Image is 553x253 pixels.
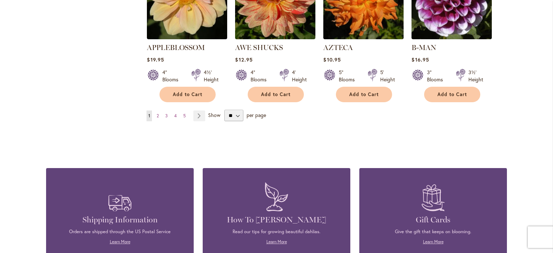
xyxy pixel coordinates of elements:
[380,69,395,83] div: 5' Height
[370,229,496,235] p: Give the gift that keeps on blooming.
[174,113,177,118] span: 4
[424,87,480,102] button: Add to Cart
[204,69,219,83] div: 4½' Height
[110,239,130,244] a: Learn More
[57,229,183,235] p: Orders are shipped through the US Postal Service
[147,56,164,63] span: $19.95
[235,34,315,41] a: AWE SHUCKS
[213,229,340,235] p: Read our tips for growing beautiful dahlias.
[235,56,252,63] span: $12.95
[251,69,271,83] div: 4" Blooms
[213,215,340,225] h4: How To [PERSON_NAME]
[437,91,467,98] span: Add to Cart
[423,239,444,244] a: Learn More
[181,110,188,121] a: 5
[247,112,266,118] span: per page
[292,69,307,83] div: 4' Height
[427,69,447,83] div: 3" Blooms
[339,69,359,83] div: 5" Blooms
[248,87,304,102] button: Add to Cart
[5,227,26,248] iframe: Launch Accessibility Center
[412,43,436,52] a: B-MAN
[148,113,150,118] span: 1
[412,56,429,63] span: $16.95
[336,87,392,102] button: Add to Cart
[370,215,496,225] h4: Gift Cards
[163,110,170,121] a: 3
[157,113,159,118] span: 2
[147,34,227,41] a: APPLEBLOSSOM
[235,43,283,52] a: AWE SHUCKS
[412,34,492,41] a: B-MAN
[208,112,220,118] span: Show
[468,69,483,83] div: 3½' Height
[261,91,291,98] span: Add to Cart
[266,239,287,244] a: Learn More
[323,56,341,63] span: $10.95
[57,215,183,225] h4: Shipping Information
[165,113,168,118] span: 3
[162,69,183,83] div: 4" Blooms
[159,87,216,102] button: Add to Cart
[323,34,404,41] a: AZTECA
[147,43,205,52] a: APPLEBLOSSOM
[183,113,186,118] span: 5
[172,110,179,121] a: 4
[349,91,379,98] span: Add to Cart
[155,110,161,121] a: 2
[323,43,353,52] a: AZTECA
[173,91,202,98] span: Add to Cart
